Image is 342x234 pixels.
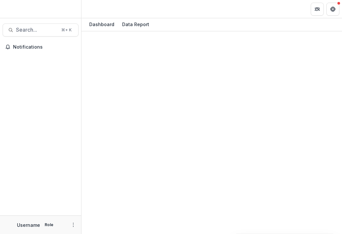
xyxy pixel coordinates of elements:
a: Data Report [120,18,152,31]
button: Partners [311,3,324,16]
button: Search... [3,23,78,37]
div: Data Report [120,20,152,29]
span: Notifications [13,44,76,50]
p: Role [43,222,55,228]
div: ⌘ + K [60,26,73,34]
div: Dashboard [87,20,117,29]
span: Search... [16,27,57,33]
p: Username [17,222,40,228]
button: Notifications [3,42,78,52]
a: Dashboard [87,18,117,31]
button: More [69,221,77,229]
button: Get Help [326,3,339,16]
